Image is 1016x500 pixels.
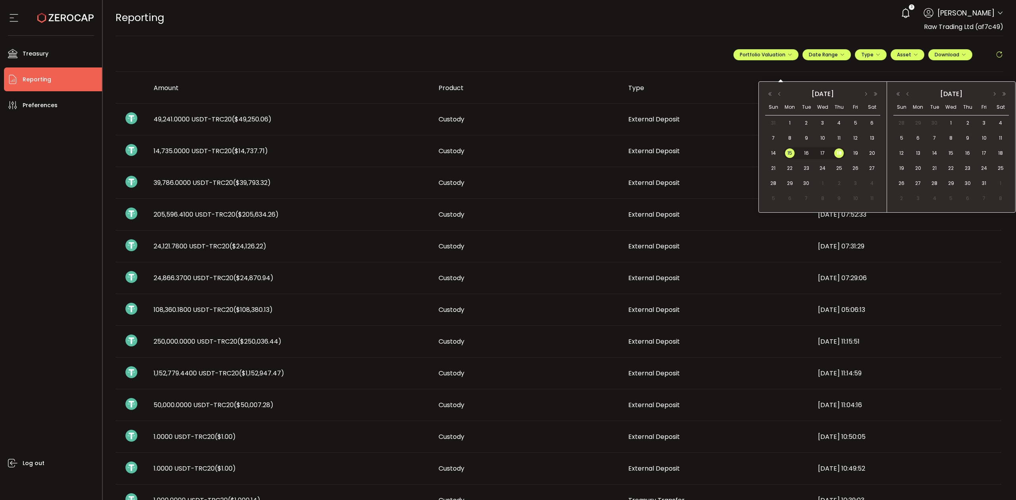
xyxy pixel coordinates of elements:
[785,148,795,158] span: 15
[125,112,137,124] img: usdt_portfolio.svg
[976,99,993,115] th: Fri
[23,458,44,469] span: Log out
[996,179,1005,188] span: 1
[979,148,989,158] span: 17
[812,210,1001,219] div: [DATE] 07:52:33
[897,194,906,203] span: 2
[963,163,972,173] span: 23
[439,400,464,410] span: Custody
[963,148,972,158] span: 16
[215,464,236,473] span: ($1.00)
[237,337,281,346] span: ($250,036.44)
[233,305,273,314] span: ($108,380.13)
[785,179,795,188] span: 29
[867,163,877,173] span: 27
[946,133,956,143] span: 8
[930,163,939,173] span: 21
[996,163,1005,173] span: 25
[851,118,860,128] span: 5
[979,163,989,173] span: 24
[125,176,137,188] img: usdt_portfolio.svg
[913,118,923,128] span: 29
[818,163,827,173] span: 24
[439,305,464,314] span: Custody
[992,99,1009,115] th: Sat
[802,194,811,203] span: 7
[125,398,137,410] img: usdt_portfolio.svg
[215,432,236,441] span: ($1.00)
[802,163,811,173] span: 23
[812,369,1001,378] div: [DATE] 11:14:59
[125,239,137,251] img: usdt_portfolio.svg
[812,432,1001,441] div: [DATE] 10:50:05
[439,115,464,124] span: Custody
[910,99,927,115] th: Mon
[628,400,680,410] span: External Deposit
[628,146,680,156] span: External Deposit
[154,210,279,219] span: 205,596.4100 USDT-TRC20
[628,273,680,283] span: External Deposit
[897,133,906,143] span: 5
[802,179,811,188] span: 30
[23,100,58,111] span: Preferences
[812,273,1001,283] div: [DATE] 07:29:06
[812,242,1001,251] div: [DATE] 07:31:29
[628,178,680,187] span: External Deposit
[154,273,273,283] span: 24,866.3700 USDT-TRC20
[628,242,680,251] span: External Deposit
[867,194,877,203] span: 11
[125,144,137,156] img: usdt_portfolio.svg
[891,49,924,60] button: Asset
[740,51,792,58] span: Portfolio Valuation
[979,118,989,128] span: 3
[818,179,827,188] span: 1
[851,194,860,203] span: 10
[946,148,956,158] span: 15
[930,133,939,143] span: 7
[943,99,960,115] th: Wed
[628,115,680,124] span: External Deposit
[125,208,137,219] img: usdt_portfolio.svg
[976,462,1016,500] iframe: Chat Widget
[439,146,464,156] span: Custody
[867,118,877,128] span: 6
[439,464,464,473] span: Custody
[963,118,972,128] span: 2
[996,148,1005,158] span: 18
[913,194,923,203] span: 3
[851,163,860,173] span: 26
[834,118,844,128] span: 4
[959,99,976,115] th: Thu
[232,115,271,124] span: ($49,250.06)
[125,462,137,473] img: usdt_portfolio.svg
[867,133,877,143] span: 13
[812,81,1001,94] div: Created At
[946,163,956,173] span: 22
[946,194,956,203] span: 5
[154,178,271,187] span: 39,786.0000 USDT-TRC20
[785,133,795,143] span: 8
[628,464,680,473] span: External Deposit
[125,271,137,283] img: usdt_portfolio.svg
[897,179,906,188] span: 26
[622,83,812,92] div: Type
[814,99,831,115] th: Wed
[913,88,989,100] div: [DATE]
[924,22,1003,31] span: Raw Trading Ltd (af7c49)
[812,464,1001,473] div: [DATE] 10:49:52
[439,178,464,187] span: Custody
[733,49,799,60] button: Portfolio Valuation
[769,148,778,158] span: 14
[812,400,1001,410] div: [DATE] 11:04:16
[432,83,622,92] div: Product
[125,303,137,315] img: usdt_portfolio.svg
[893,99,910,115] th: Sun
[897,148,906,158] span: 12
[930,194,939,203] span: 4
[233,273,273,283] span: ($24,870.94)
[439,273,464,283] span: Custody
[769,133,778,143] span: 7
[233,178,271,187] span: ($39,793.32)
[812,337,1001,346] div: [DATE] 11:15:51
